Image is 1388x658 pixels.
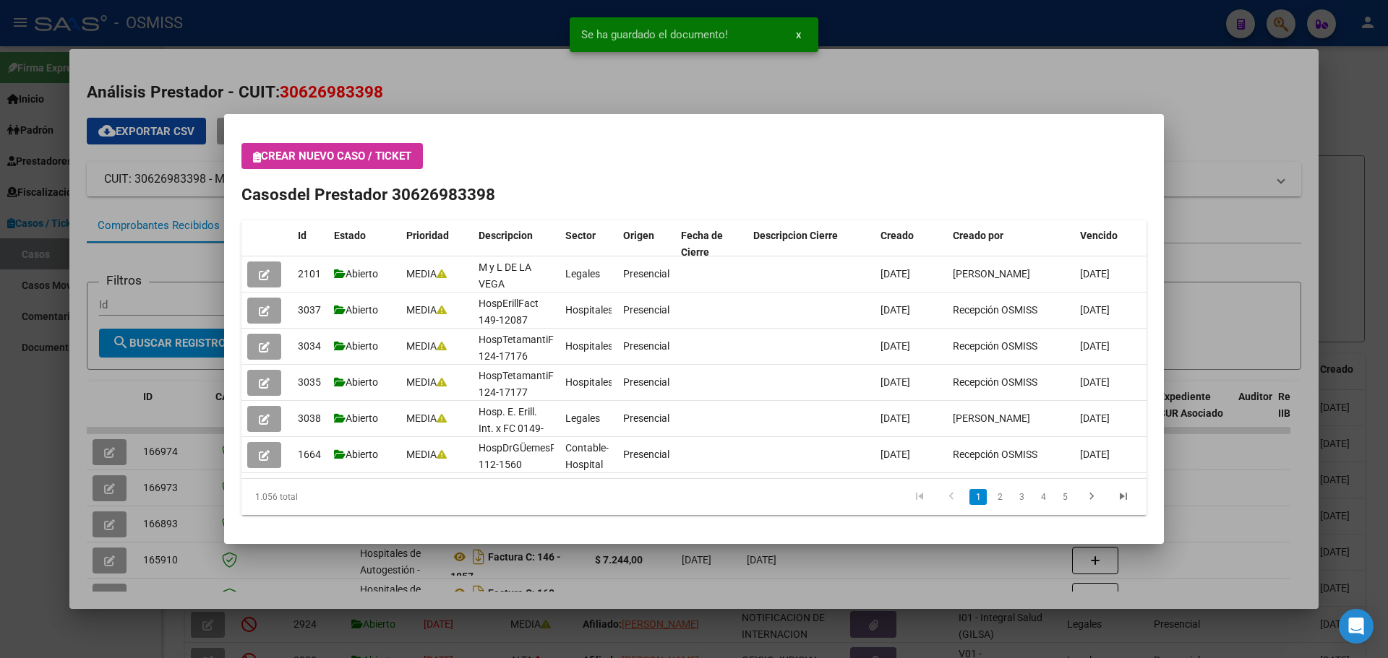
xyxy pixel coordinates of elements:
li: page 1 [967,485,989,509]
span: MEDIA [406,449,447,460]
h2: Casos [241,183,1147,207]
span: MEDIA [406,340,447,352]
span: Vencido [1080,230,1118,241]
span: M y L DE LA VEGA [479,261,531,290]
span: [DATE] [881,268,910,280]
span: MEDIA [406,304,447,316]
span: Recepción OSMISS [953,340,1037,352]
span: Descripcion Cierre [753,230,838,241]
span: [DATE] [881,449,910,460]
span: HospTetamantiFact 124-17176 [479,334,568,362]
datatable-header-cell: Descripcion Cierre [747,220,875,268]
span: Abierto [334,376,378,388]
span: MEDIA [406,268,447,280]
a: 4 [1034,489,1052,505]
span: Hospitales [565,304,613,316]
span: Descripcion [479,230,533,241]
datatable-header-cell: Vencido [1074,220,1147,268]
datatable-header-cell: Creado [875,220,947,268]
datatable-header-cell: Sector [560,220,617,268]
span: [DATE] [881,376,910,388]
a: 2 [991,489,1008,505]
span: Id [298,230,307,241]
span: [DATE] [1080,376,1110,388]
button: Crear nuevo caso / ticket [241,143,423,169]
span: Hospitales [565,376,613,388]
span: Fecha de Cierre [681,230,723,258]
li: page 3 [1011,485,1032,509]
span: Presencial [623,268,669,280]
datatable-header-cell: Descripcion [473,220,560,268]
span: [DATE] [881,412,910,424]
datatable-header-cell: Origen [617,220,675,268]
span: del Prestador 30626983398 [288,185,495,204]
span: HospTetamantiFact 124-17177 [479,370,568,398]
span: x [796,28,801,41]
span: Creado [881,230,914,241]
div: 1.056 total [241,479,420,515]
datatable-header-cell: Id [292,220,328,268]
datatable-header-cell: Fecha de Cierre [675,220,747,268]
span: [PERSON_NAME] [953,268,1030,280]
span: 3034 [298,340,321,352]
li: page 2 [989,485,1011,509]
span: 3038 [298,412,321,424]
span: Contable-Hospital [565,442,609,470]
a: 3 [1013,489,1030,505]
span: Origen [623,230,654,241]
span: Abierto [334,304,378,316]
span: [DATE] [881,340,910,352]
span: Hosp. E. Erill. Int. x FC 0149-00011047; 11187,11581. [479,406,544,467]
button: x [784,22,813,48]
span: Estado [334,230,366,241]
span: Presencial [623,449,669,460]
span: Crear nuevo caso / ticket [253,150,411,163]
a: 1 [969,489,987,505]
span: HospErillFact 149-12087 [479,298,539,326]
div: Open Intercom Messenger [1339,609,1374,644]
span: 3035 [298,376,321,388]
span: Presencial [623,376,669,388]
span: Abierto [334,412,378,424]
span: 2101 [298,268,321,280]
span: Hospitales [565,340,613,352]
datatable-header-cell: Prioridad [400,220,473,268]
a: 5 [1056,489,1074,505]
span: Abierto [334,449,378,460]
span: Legales [565,412,600,424]
span: Presencial [623,412,669,424]
span: [DATE] [1080,412,1110,424]
span: Recepción OSMISS [953,376,1037,388]
span: Prioridad [406,230,449,241]
a: go to next page [1078,489,1105,505]
a: go to previous page [938,489,965,505]
span: Se ha guardado el documento! [581,27,728,42]
span: Presencial [623,340,669,352]
span: [DATE] [1080,449,1110,460]
span: Sector [565,230,596,241]
span: [PERSON_NAME] [953,412,1030,424]
span: 1664 [298,449,321,460]
li: page 4 [1032,485,1054,509]
span: [DATE] [1080,340,1110,352]
span: [DATE] [881,304,910,316]
span: MEDIA [406,412,447,424]
span: Abierto [334,340,378,352]
a: go to first page [906,489,933,505]
span: [DATE] [1080,304,1110,316]
span: Creado por [953,230,1003,241]
span: Abierto [334,268,378,280]
span: Presencial [623,304,669,316]
span: Recepción OSMISS [953,449,1037,460]
li: page 5 [1054,485,1076,509]
span: MEDIA [406,376,447,388]
datatable-header-cell: Estado [328,220,400,268]
span: Recepción OSMISS [953,304,1037,316]
span: HospDrGÜemesRec 112-1560 [479,442,567,470]
span: Legales [565,268,600,280]
span: 3037 [298,304,321,316]
span: [DATE] [1080,268,1110,280]
a: go to last page [1110,489,1137,505]
datatable-header-cell: Creado por [947,220,1074,268]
